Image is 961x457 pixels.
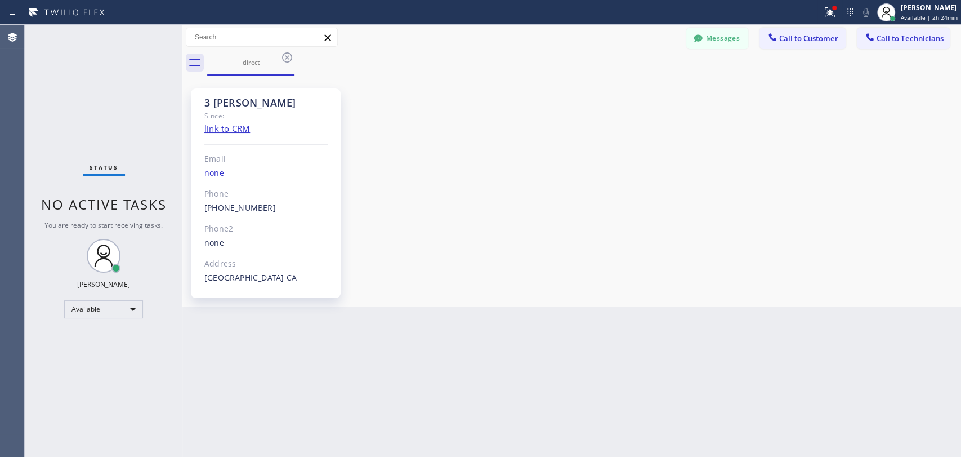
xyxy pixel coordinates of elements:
div: Phone2 [204,223,328,236]
button: Messages [686,28,748,49]
div: [PERSON_NAME] [901,3,958,12]
div: Available [64,300,143,318]
span: Call to Customer [779,33,838,43]
span: Status [90,163,118,171]
div: direct [208,58,293,66]
div: none [204,167,328,180]
span: No active tasks [41,195,167,214]
a: [PHONE_NUMBER] [204,202,276,213]
div: Email [204,153,328,166]
input: Search [186,28,337,46]
div: Since: [204,109,328,122]
button: Call to Customer [759,28,846,49]
span: You are ready to start receiving tasks. [44,220,163,230]
span: Available | 2h 24min [901,14,958,21]
a: link to CRM [204,123,250,134]
span: Call to Technicians [877,33,944,43]
div: none [204,237,328,250]
div: Address [204,258,328,270]
button: Call to Technicians [857,28,950,49]
div: Phone [204,188,328,201]
div: 3 [PERSON_NAME] [204,96,328,109]
div: [PERSON_NAME] [77,279,130,289]
button: Mute [858,5,874,20]
div: [GEOGRAPHIC_DATA] CA [204,272,328,285]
